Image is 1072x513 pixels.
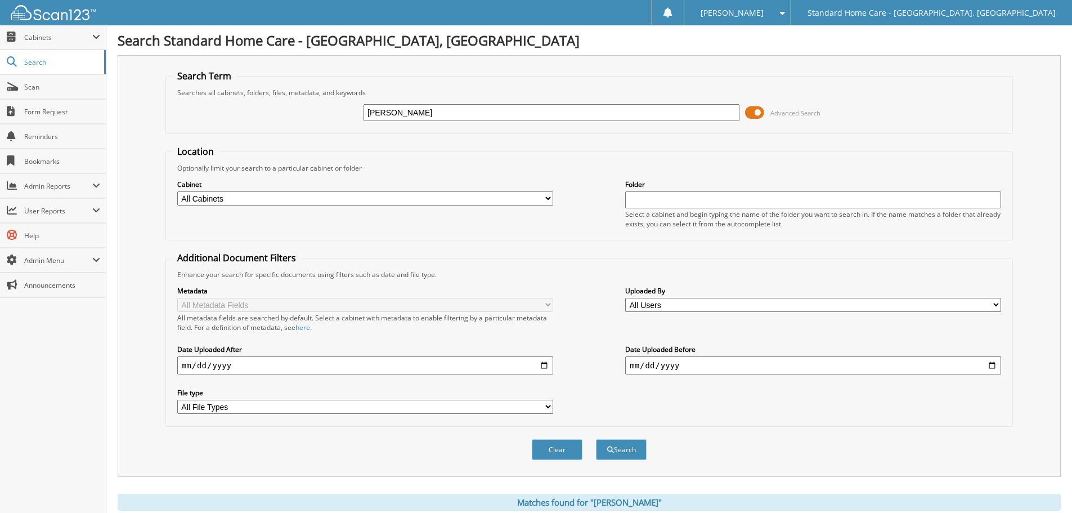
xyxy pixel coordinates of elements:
[24,157,100,166] span: Bookmarks
[177,388,553,398] label: File type
[172,88,1007,97] div: Searches all cabinets, folders, files, metadata, and keywords
[532,439,582,460] button: Clear
[172,163,1007,173] div: Optionally limit your search to a particular cabinet or folder
[172,270,1007,279] div: Enhance your search for specific documents using filters such as date and file type.
[625,345,1001,354] label: Date Uploaded Before
[24,33,92,42] span: Cabinets
[770,109,820,117] span: Advanced Search
[24,256,92,265] span: Admin Menu
[11,5,96,20] img: scan123-logo-white.svg
[172,145,219,158] legend: Location
[177,180,553,189] label: Cabinet
[172,252,302,264] legend: Additional Document Filters
[808,10,1056,16] span: Standard Home Care - [GEOGRAPHIC_DATA], [GEOGRAPHIC_DATA]
[625,180,1001,189] label: Folder
[177,345,553,354] label: Date Uploaded After
[625,286,1001,296] label: Uploaded By
[24,107,100,117] span: Form Request
[118,31,1061,50] h1: Search Standard Home Care - [GEOGRAPHIC_DATA], [GEOGRAPHIC_DATA]
[24,82,100,92] span: Scan
[625,209,1001,229] div: Select a cabinet and begin typing the name of the folder you want to search in. If the name match...
[625,356,1001,374] input: end
[177,313,553,332] div: All metadata fields are searched by default. Select a cabinet with metadata to enable filtering b...
[177,356,553,374] input: start
[24,181,92,191] span: Admin Reports
[172,70,237,82] legend: Search Term
[295,323,310,332] a: here
[701,10,764,16] span: [PERSON_NAME]
[24,132,100,141] span: Reminders
[596,439,647,460] button: Search
[177,286,553,296] label: Metadata
[24,280,100,290] span: Announcements
[24,206,92,216] span: User Reports
[24,231,100,240] span: Help
[118,494,1061,511] div: Matches found for "[PERSON_NAME]"
[24,57,98,67] span: Search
